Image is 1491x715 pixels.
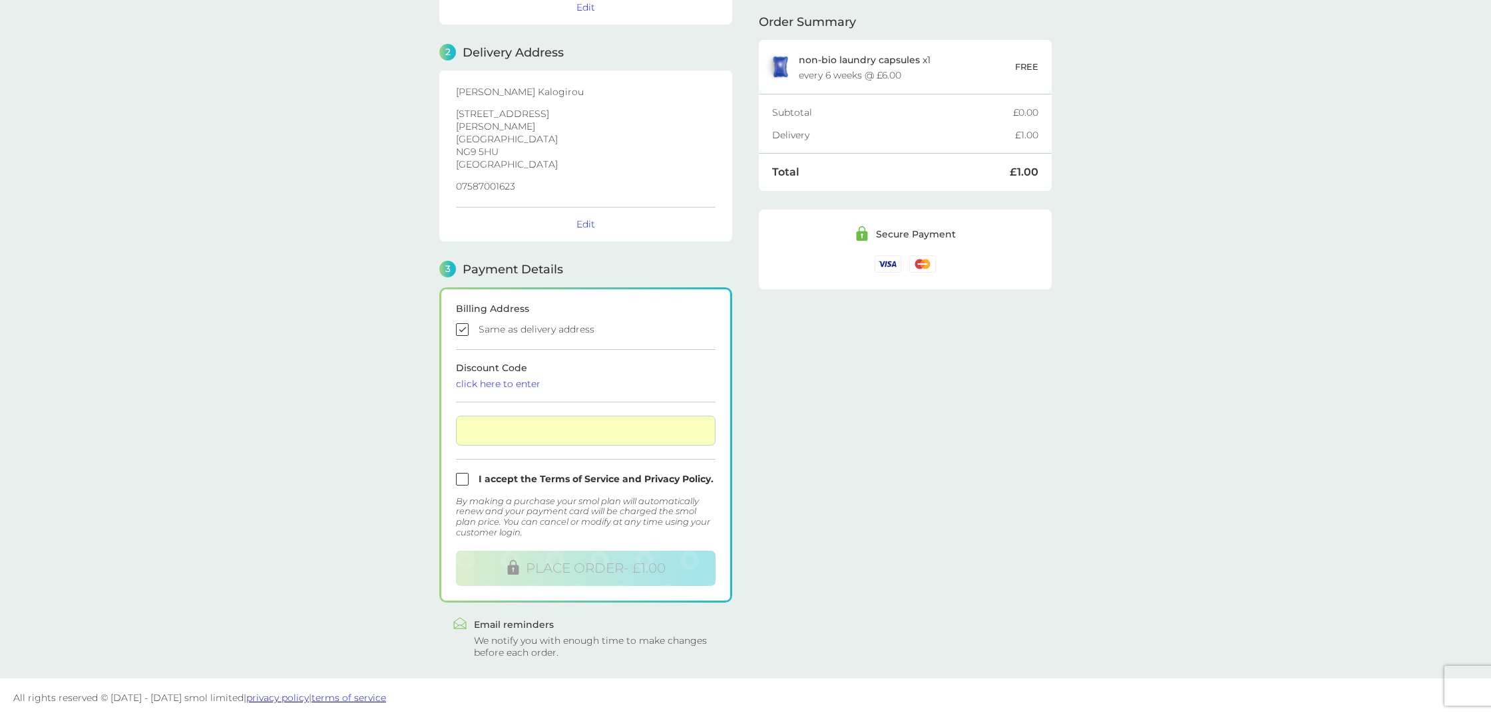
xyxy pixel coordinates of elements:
div: click here to enter [456,379,716,388]
div: £1.00 [1015,130,1038,140]
span: Order Summary [759,16,856,28]
div: Secure Payment [876,229,956,239]
span: Discount Code [456,362,716,388]
button: Edit [576,218,595,230]
p: [STREET_ADDRESS] [456,109,716,118]
p: FREE [1015,60,1038,74]
p: x 1 [799,55,931,65]
div: £0.00 [1013,108,1038,117]
a: terms of service [312,692,386,704]
span: Payment Details [463,263,563,275]
p: NG9 5HU [456,147,716,156]
span: PLACE ORDER - £1.00 [526,560,666,576]
p: [GEOGRAPHIC_DATA] [456,134,716,144]
button: Edit [576,1,595,13]
div: every 6 weeks @ £6.00 [799,71,901,80]
a: privacy policy [246,692,309,704]
span: Delivery Address [463,47,564,59]
p: [PERSON_NAME] [456,122,716,131]
p: 07587001623 [456,182,716,191]
span: 3 [439,261,456,277]
img: /assets/icons/cards/visa.svg [875,255,901,272]
iframe: Secure card payment input frame [461,425,710,436]
div: Delivery [772,130,1015,140]
button: PLACE ORDER- £1.00 [456,551,716,586]
div: By making a purchase your smol plan will automatically renew and your payment card will be charge... [456,496,716,537]
span: non-bio laundry capsules [799,54,920,66]
img: /assets/icons/cards/mastercard.svg [909,255,936,272]
div: £1.00 [1010,167,1038,178]
div: Email reminders [474,620,719,629]
div: We notify you with enough time to make changes before each order. [474,635,719,658]
div: Subtotal [772,108,1013,117]
span: 2 [439,44,456,61]
p: [GEOGRAPHIC_DATA] [456,160,716,169]
div: Billing Address [456,304,716,313]
p: [PERSON_NAME] Kalogirou [456,87,716,96]
div: Total [772,167,1010,178]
